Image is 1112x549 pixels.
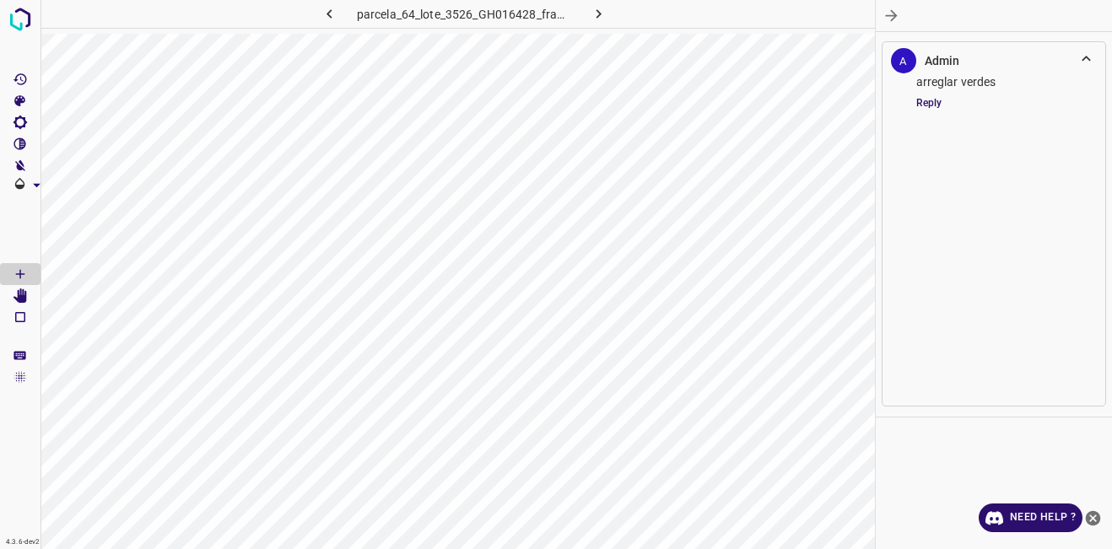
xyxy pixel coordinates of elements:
div: 4.3.6-dev2 [2,536,44,549]
h6: parcela_64_lote_3526_GH016428_frame_00113_109309.jpg [357,4,572,28]
div: A [891,48,916,73]
a: Reply [891,95,942,110]
button: close-help [1082,503,1104,532]
img: logo [5,4,35,35]
span: Admin [916,52,960,70]
a: Need Help ? [979,503,1082,532]
div: arreglar verdes [891,73,1013,91]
